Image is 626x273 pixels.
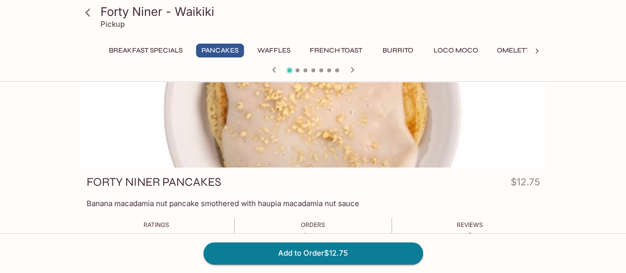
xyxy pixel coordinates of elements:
[304,44,368,57] button: French Toast
[87,174,221,190] h3: FORTY NINER PANCAKES
[80,36,547,167] div: FORTY NINER PANCAKES
[144,221,169,228] span: Ratings
[457,231,483,240] p: 0
[100,4,543,19] h3: Forty Niner - Waikiki
[252,44,296,57] button: Waffles
[103,44,188,57] button: Breakfast Specials
[428,44,483,57] button: Loco Moco
[203,242,423,264] button: Add to Order$12.75
[196,44,244,57] button: Pancakes
[100,19,125,29] p: Pickup
[144,231,169,240] p: -
[376,44,420,57] button: Burrito
[301,221,325,228] span: Orders
[511,174,540,194] h4: $12.75
[313,232,327,241] span: 356
[87,199,540,208] p: Banana macadamia nut pancake smothered with haupia macadamia nut sauce
[491,44,543,57] button: Omelettes
[457,221,483,228] span: Reviews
